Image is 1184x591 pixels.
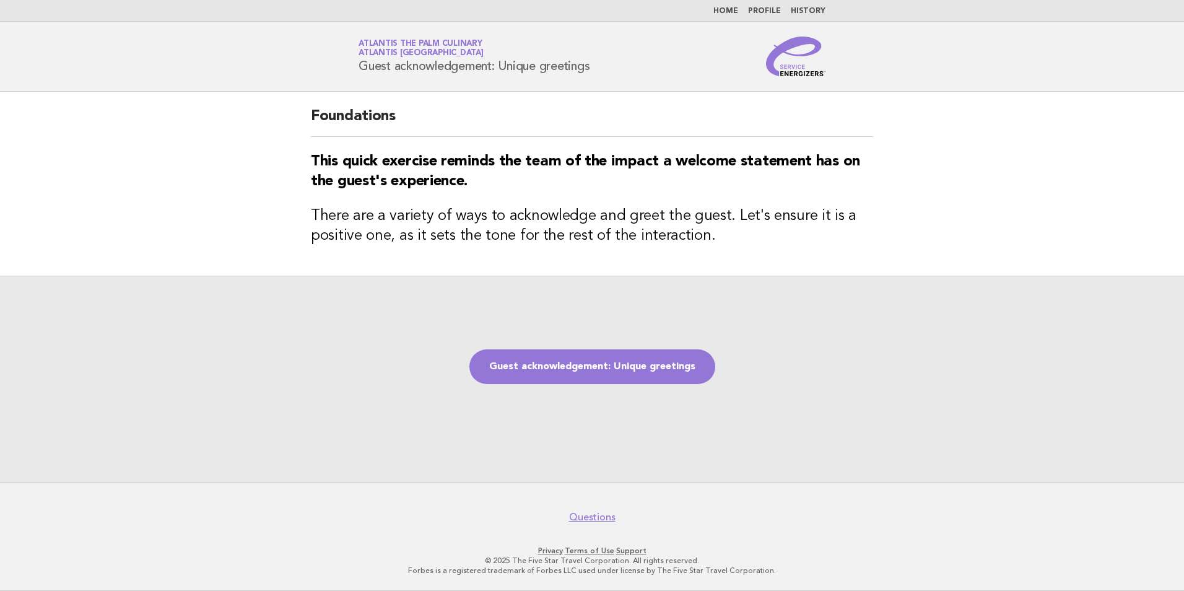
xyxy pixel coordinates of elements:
[311,154,860,189] strong: This quick exercise reminds the team of the impact a welcome statement has on the guest's experie...
[311,206,873,246] h3: There are a variety of ways to acknowledge and greet the guest. Let's ensure it is a positive one...
[469,349,715,384] a: Guest acknowledgement: Unique greetings
[359,40,590,72] h1: Guest acknowledgement: Unique greetings
[311,107,873,137] h2: Foundations
[213,566,971,576] p: Forbes is a registered trademark of Forbes LLC used under license by The Five Star Travel Corpora...
[791,7,825,15] a: History
[569,511,616,523] a: Questions
[713,7,738,15] a: Home
[213,556,971,566] p: © 2025 The Five Star Travel Corporation. All rights reserved.
[213,546,971,556] p: · ·
[766,37,825,76] img: Service Energizers
[359,50,484,58] span: Atlantis [GEOGRAPHIC_DATA]
[565,546,614,555] a: Terms of Use
[538,546,563,555] a: Privacy
[359,40,484,57] a: Atlantis The Palm CulinaryAtlantis [GEOGRAPHIC_DATA]
[616,546,646,555] a: Support
[748,7,781,15] a: Profile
